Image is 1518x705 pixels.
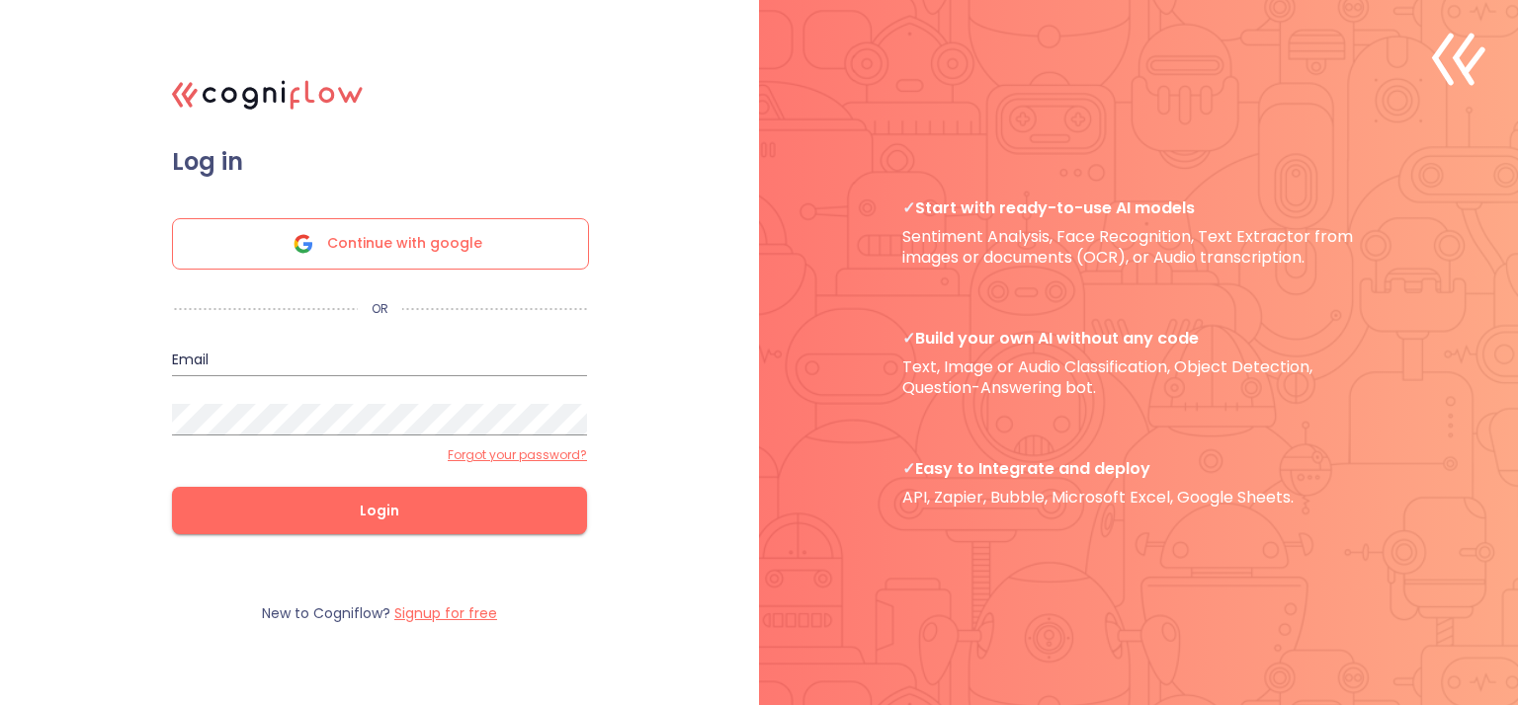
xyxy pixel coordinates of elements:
span: Log in [172,147,587,177]
label: Forgot your password? [448,447,587,463]
span: Build your own AI without any code [902,328,1375,349]
span: Continue with google [327,219,482,269]
div: Continue with google [172,218,589,270]
label: Signup for free [394,603,497,623]
span: Login [204,499,555,523]
b: ✓ [902,457,915,480]
span: Start with ready-to-use AI models [902,197,1375,218]
p: API, Zapier, Bubble, Microsoft Excel, Google Sheets. [902,458,1375,509]
button: Login [172,487,587,534]
b: ✓ [902,327,915,350]
p: New to Cogniflow? [262,604,497,623]
p: Sentiment Analysis, Face Recognition, Text Extractor from images or documents (OCR), or Audio tra... [902,197,1375,269]
b: ✓ [902,196,915,219]
p: Text, Image or Audio Classification, Object Detection, Question-Answering bot. [902,328,1375,399]
span: Easy to Integrate and deploy [902,458,1375,479]
p: OR [358,301,402,317]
